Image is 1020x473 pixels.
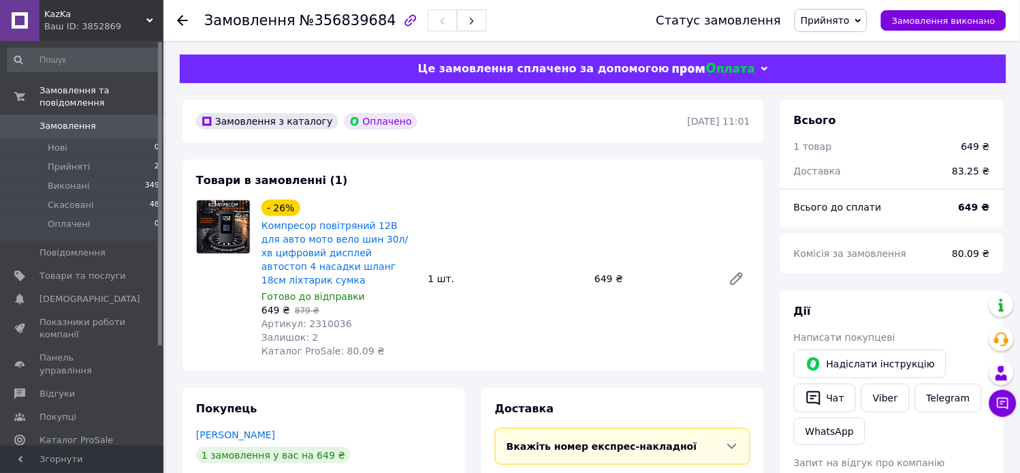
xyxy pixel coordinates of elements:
[39,316,126,341] span: Показники роботи компанії
[989,390,1017,417] button: Чат з покупцем
[261,346,385,356] span: Каталог ProSale: 80.09 ₴
[261,305,290,316] span: 649 ₴
[861,384,909,412] a: Viber
[794,384,856,412] button: Чат
[39,411,76,423] span: Покупці
[892,16,995,26] span: Замовлення виконано
[39,352,126,376] span: Панель управління
[794,114,836,127] span: Всього
[794,332,895,343] span: Написати покупцеві
[48,161,90,173] span: Прийняті
[196,402,257,415] span: Покупець
[39,247,106,259] span: Повідомлення
[261,332,319,343] span: Залишок: 2
[656,14,782,27] div: Статус замовлення
[881,10,1006,31] button: Замовлення виконано
[39,120,96,132] span: Замовлення
[589,269,718,288] div: 649 ₴
[48,142,67,154] span: Нові
[39,388,75,400] span: Відгуки
[197,200,250,254] img: Компресор повітряний 12В для авто мото вело шин 30л/хв цифровий дисплей автостоп 4 насадки шланг ...
[155,218,159,230] span: 0
[196,447,351,463] div: 1 замовлення у вас на 649 ₴
[48,180,90,192] span: Виконані
[48,218,91,230] span: Оплачені
[145,180,159,192] span: 349
[794,141,832,152] span: 1 товар
[300,12,396,29] span: №356839684
[261,200,300,216] div: - 26%
[48,199,94,211] span: Скасовані
[794,418,865,445] a: WhatsApp
[944,156,998,186] div: 83.25 ₴
[261,318,352,329] span: Артикул: 2310036
[39,434,113,446] span: Каталог ProSale
[196,174,348,187] span: Товари в замовленні (1)
[794,350,946,378] button: Надіслати інструкцію
[155,142,159,154] span: 0
[196,429,275,440] a: [PERSON_NAME]
[794,305,811,318] span: Дії
[673,63,754,76] img: evopay logo
[915,384,982,412] a: Telegram
[688,116,750,127] time: [DATE] 11:01
[418,62,669,75] span: Це замовлення сплачено за допомогою
[959,202,990,213] b: 649 ₴
[44,20,163,33] div: Ваш ID: 3852869
[723,265,750,292] a: Редагувати
[155,161,159,173] span: 2
[344,113,417,129] div: Оплачено
[295,306,319,316] span: 879 ₴
[261,291,365,302] span: Готово до відправки
[204,12,296,29] span: Замовлення
[495,402,554,415] span: Доставка
[177,14,188,27] div: Повернутися назад
[507,441,697,452] span: Вкажіть номер експрес-накладної
[44,8,146,20] span: KazKa
[961,140,990,153] div: 649 ₴
[794,202,882,213] span: Всього до сплати
[794,457,945,468] span: Запит на відгук про компанію
[39,270,126,282] span: Товари та послуги
[196,113,338,129] div: Замовлення з каталогу
[794,166,841,177] span: Доставка
[953,248,990,259] span: 80.09 ₴
[794,248,907,259] span: Комісія за замовлення
[423,269,590,288] div: 1 шт.
[7,48,161,72] input: Пошук
[801,15,850,26] span: Прийнято
[39,85,163,109] span: Замовлення та повідомлення
[261,220,409,286] a: Компресор повітряний 12В для авто мото вело шин 30л/хв цифровий дисплей автостоп 4 насадки шланг ...
[150,199,159,211] span: 48
[39,293,140,305] span: [DEMOGRAPHIC_DATA]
